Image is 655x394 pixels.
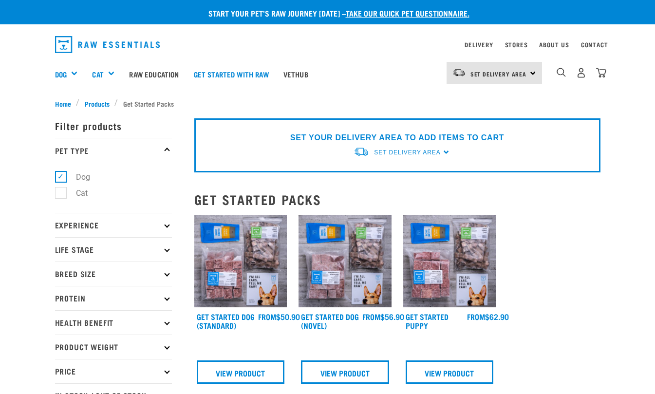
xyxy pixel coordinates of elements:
[197,314,255,327] a: Get Started Dog (Standard)
[194,192,600,207] h2: Get Started Packs
[197,360,285,384] a: View Product
[187,55,276,94] a: Get started with Raw
[581,43,608,46] a: Contact
[290,132,504,144] p: SET YOUR DELIVERY AREA TO ADD ITEMS TO CART
[60,187,92,199] label: Cat
[301,360,389,384] a: View Product
[362,312,404,321] div: $56.90
[465,43,493,46] a: Delivery
[55,286,172,310] p: Protein
[557,68,566,77] img: home-icon-1@2x.png
[406,314,449,327] a: Get Started Puppy
[362,314,380,319] span: FROM
[55,36,160,53] img: Raw Essentials Logo
[406,360,494,384] a: View Product
[299,215,392,308] img: NSP Dog Novel Update
[346,11,469,15] a: take our quick pet questionnaire.
[85,98,110,109] span: Products
[467,314,485,319] span: FROM
[122,55,186,94] a: Raw Education
[55,262,172,286] p: Breed Size
[505,43,528,46] a: Stores
[60,171,94,183] label: Dog
[470,72,527,75] span: Set Delivery Area
[92,69,103,80] a: Cat
[374,149,440,156] span: Set Delivery Area
[194,215,287,308] img: NSP Dog Standard Update
[55,69,67,80] a: Dog
[55,335,172,359] p: Product Weight
[55,138,172,162] p: Pet Type
[301,314,359,327] a: Get Started Dog (Novel)
[258,312,300,321] div: $50.90
[539,43,569,46] a: About Us
[55,113,172,138] p: Filter products
[596,68,606,78] img: home-icon@2x.png
[55,237,172,262] p: Life Stage
[55,98,600,109] nav: breadcrumbs
[55,98,71,109] span: Home
[55,310,172,335] p: Health Benefit
[55,213,172,237] p: Experience
[276,55,316,94] a: Vethub
[55,98,76,109] a: Home
[79,98,114,109] a: Products
[258,314,276,319] span: FROM
[354,147,369,157] img: van-moving.png
[55,359,172,383] p: Price
[576,68,586,78] img: user.png
[403,215,496,308] img: NPS Puppy Update
[47,32,608,57] nav: dropdown navigation
[467,312,509,321] div: $62.90
[452,68,466,77] img: van-moving.png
